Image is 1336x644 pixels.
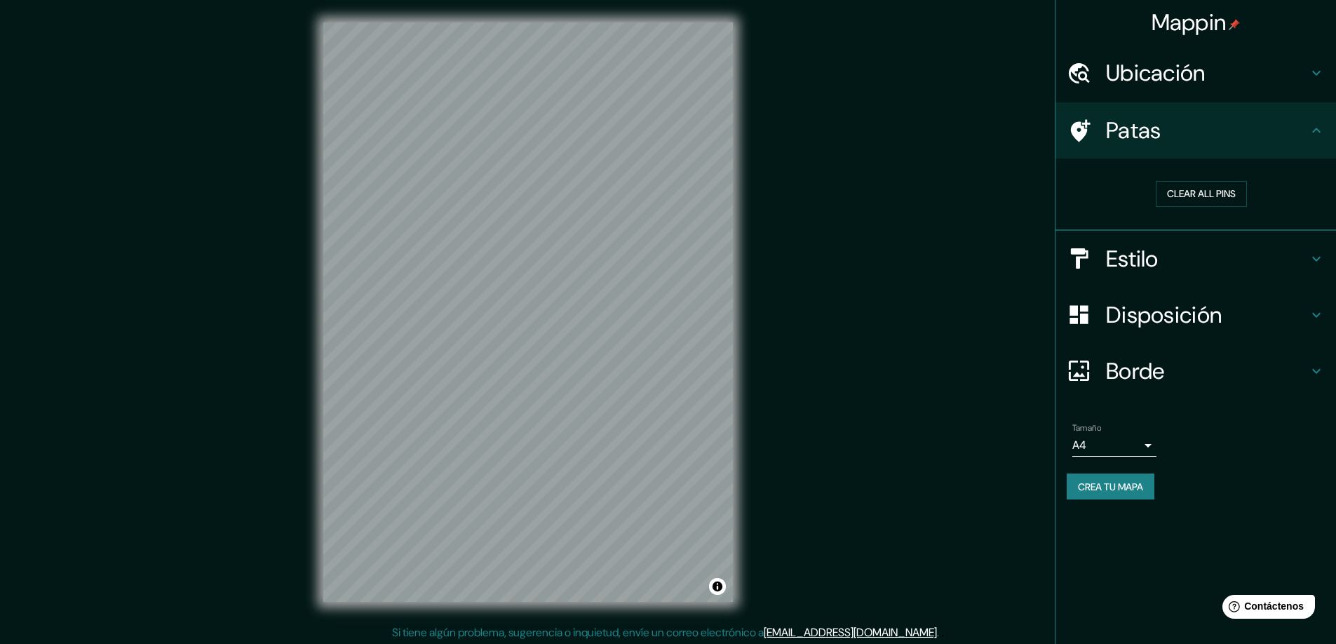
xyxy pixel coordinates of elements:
img: pin-icon.png [1229,19,1240,30]
div: Borde [1055,343,1336,399]
font: Disposición [1106,300,1222,330]
div: Disposición [1055,287,1336,343]
font: Mappin [1152,8,1227,37]
a: [EMAIL_ADDRESS][DOMAIN_NAME] [764,625,937,640]
div: Estilo [1055,231,1336,287]
font: Ubicación [1106,58,1206,88]
font: . [939,624,941,640]
div: A4 [1072,434,1156,457]
font: Tamaño [1072,422,1101,434]
font: Si tiene algún problema, sugerencia o inquietud, envíe un correo electrónico a [392,625,764,640]
button: Clear all pins [1156,181,1247,207]
font: Crea tu mapa [1078,481,1143,493]
font: Estilo [1106,244,1159,274]
font: . [941,624,944,640]
canvas: Mapa [323,22,733,602]
div: Ubicación [1055,45,1336,101]
button: Crea tu mapa [1067,474,1154,500]
font: Patas [1106,116,1161,145]
button: Activar o desactivar atribución [709,578,726,595]
iframe: Lanzador de widgets de ayuda [1211,589,1321,629]
font: A4 [1072,438,1086,452]
font: . [937,625,939,640]
div: Patas [1055,102,1336,159]
font: Borde [1106,356,1165,386]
